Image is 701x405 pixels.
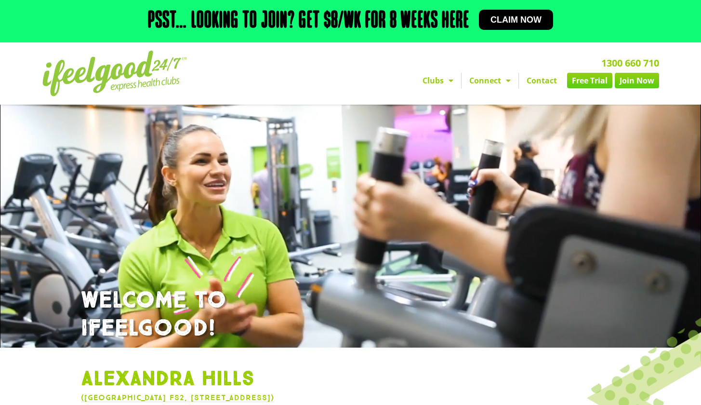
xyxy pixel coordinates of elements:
[615,73,659,88] a: Join Now
[567,73,612,88] a: Free Trial
[479,10,553,30] a: Claim now
[81,393,274,402] a: ([GEOGRAPHIC_DATA] FS2, [STREET_ADDRESS])
[262,73,659,88] nav: Menu
[601,56,659,69] a: 1300 660 710
[462,73,518,88] a: Connect
[81,287,621,342] h1: WELCOME TO IFEELGOOD!
[490,15,542,24] span: Claim now
[519,73,565,88] a: Contact
[415,73,461,88] a: Clubs
[81,367,621,392] h1: Alexandra Hills
[148,10,469,33] h2: Psst… Looking to join? Get $8/wk for 8 weeks here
